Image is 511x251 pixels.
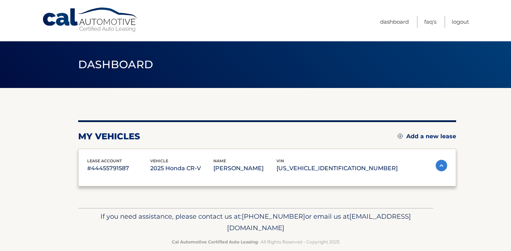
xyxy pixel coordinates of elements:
[213,163,276,173] p: [PERSON_NAME]
[83,238,429,246] p: - All Rights Reserved - Copyright 2025
[150,158,168,163] span: vehicle
[87,163,150,173] p: #44455791587
[150,163,213,173] p: 2025 Honda CR-V
[78,58,153,71] span: Dashboard
[83,211,429,234] p: If you need assistance, please contact us at: or email us at
[276,158,284,163] span: vin
[424,16,436,28] a: FAQ's
[398,133,456,140] a: Add a new lease
[276,163,398,173] p: [US_VEHICLE_IDENTIFICATION_NUMBER]
[42,7,139,33] a: Cal Automotive
[78,131,140,142] h2: my vehicles
[242,212,305,220] span: [PHONE_NUMBER]
[87,158,122,163] span: lease account
[452,16,469,28] a: Logout
[380,16,409,28] a: Dashboard
[213,158,226,163] span: name
[398,134,403,139] img: add.svg
[172,239,258,245] strong: Cal Automotive Certified Auto Leasing
[436,160,447,171] img: accordion-active.svg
